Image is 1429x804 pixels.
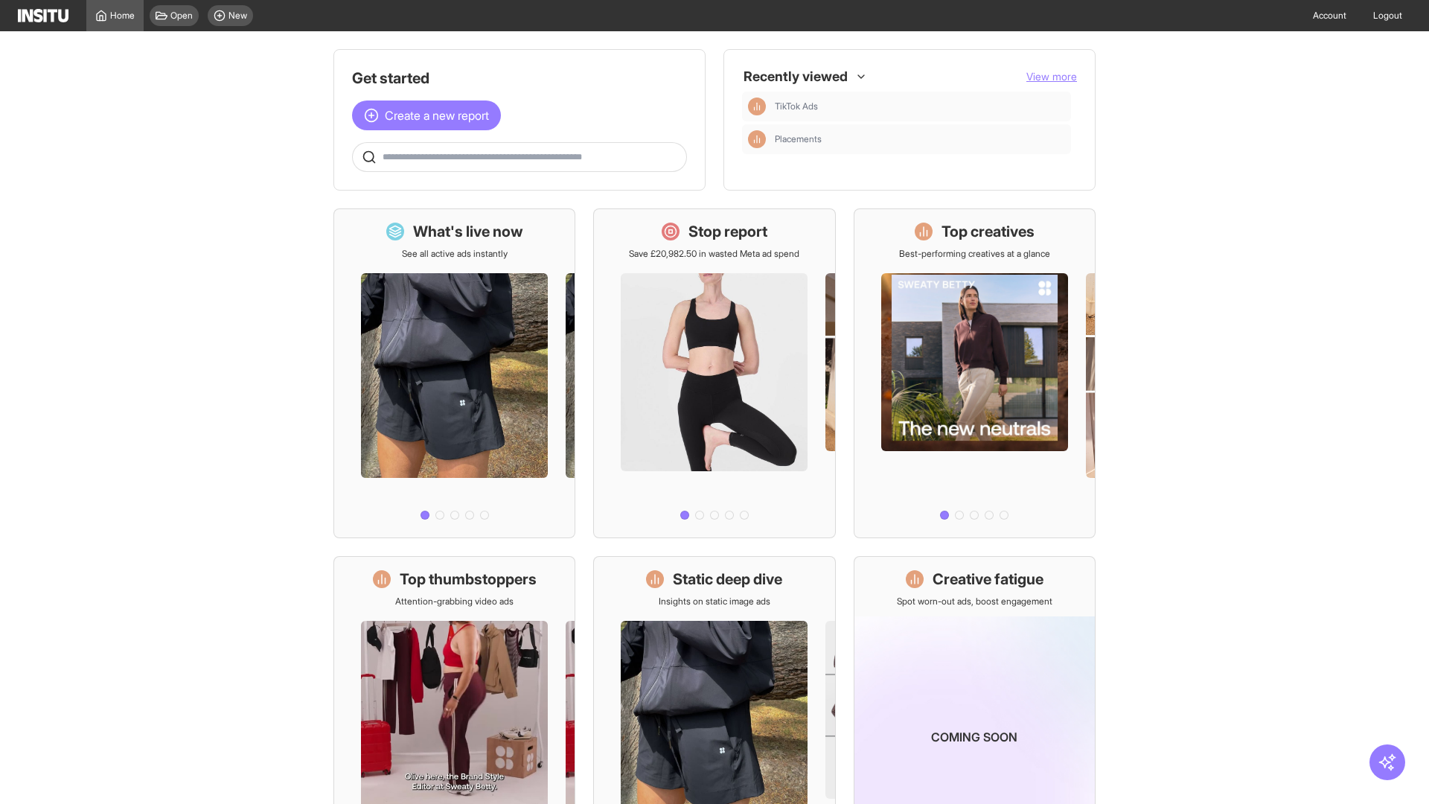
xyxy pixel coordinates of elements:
[899,248,1050,260] p: Best-performing creatives at a glance
[402,248,508,260] p: See all active ads instantly
[352,68,687,89] h1: Get started
[400,569,537,590] h1: Top thumbstoppers
[854,208,1096,538] a: Top creativesBest-performing creatives at a glance
[629,248,799,260] p: Save £20,982.50 in wasted Meta ad spend
[395,596,514,607] p: Attention-grabbing video ads
[775,100,1065,112] span: TikTok Ads
[673,569,782,590] h1: Static deep dive
[593,208,835,538] a: Stop reportSave £20,982.50 in wasted Meta ad spend
[333,208,575,538] a: What's live nowSee all active ads instantly
[775,133,822,145] span: Placements
[775,133,1065,145] span: Placements
[170,10,193,22] span: Open
[110,10,135,22] span: Home
[228,10,247,22] span: New
[413,221,523,242] h1: What's live now
[748,98,766,115] div: Insights
[1026,70,1077,83] span: View more
[1026,69,1077,84] button: View more
[688,221,767,242] h1: Stop report
[942,221,1035,242] h1: Top creatives
[385,106,489,124] span: Create a new report
[352,100,501,130] button: Create a new report
[748,130,766,148] div: Insights
[775,100,818,112] span: TikTok Ads
[659,596,770,607] p: Insights on static image ads
[18,9,68,22] img: Logo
